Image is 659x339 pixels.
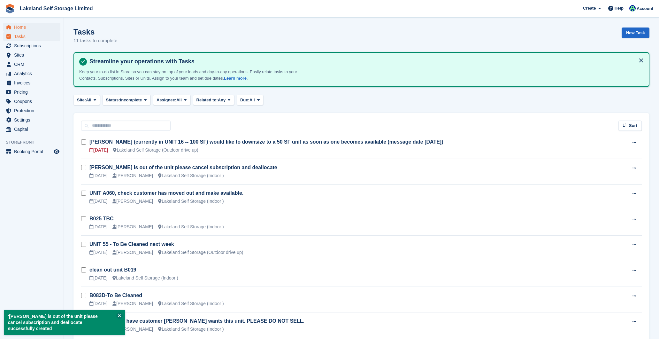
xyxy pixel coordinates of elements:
[3,147,60,156] a: menu
[87,58,644,65] h4: Streamline your operations with Tasks
[14,51,52,59] span: Sites
[14,69,52,78] span: Analytics
[622,28,649,38] a: New Task
[237,95,263,105] button: Due: All
[3,51,60,59] a: menu
[77,97,86,103] span: Site:
[5,4,15,13] img: stora-icon-8386f47178a22dfd0bd8f6a31ec36ba5ce8667c1dd55bd0f319d3a0aa187defe.svg
[153,95,190,105] button: Assignee: All
[89,275,107,281] div: [DATE]
[157,97,176,103] span: Assignee:
[89,249,107,256] div: [DATE]
[629,122,637,129] span: Sort
[158,326,224,333] div: Lakeland Self Storage (Indoor )
[158,172,224,179] div: Lakeland Self Storage (Indoor )
[224,76,247,81] a: Learn more
[112,172,153,179] div: [PERSON_NAME]
[89,300,107,307] div: [DATE]
[14,60,52,69] span: CRM
[14,97,52,106] span: Coupons
[53,148,60,155] a: Preview store
[112,249,153,256] div: [PERSON_NAME]
[106,97,120,103] span: Status:
[4,310,125,335] p: '[PERSON_NAME] is out of the unit please cancel subscription and deallocate ' successfully created
[3,78,60,87] a: menu
[89,318,304,324] a: UNITS B083D I have customer [PERSON_NAME] wants this unit. PLEASE DO NOT SELL.
[6,139,64,146] span: Storefront
[158,224,224,230] div: Lakeland Self Storage (Indoor )
[86,97,91,103] span: All
[3,23,60,32] a: menu
[14,23,52,32] span: Home
[112,224,153,230] div: [PERSON_NAME]
[89,139,443,145] a: [PERSON_NAME] (currently in UNIT 16 -- 100 SF) would like to downsize to a 50 SF unit as soon as ...
[14,125,52,134] span: Capital
[3,60,60,69] a: menu
[89,216,114,221] a: B025 TBC
[73,37,118,44] p: 11 tasks to complete
[14,115,52,124] span: Settings
[89,198,107,205] div: [DATE]
[89,267,136,272] a: clean out unit B019
[14,147,52,156] span: Booking Portal
[3,41,60,50] a: menu
[89,172,107,179] div: [DATE]
[249,97,255,103] span: All
[158,249,243,256] div: Lakeland Self Storage (Outdoor drive up)
[637,5,653,12] span: Account
[112,326,153,333] div: [PERSON_NAME]
[17,3,96,14] a: Lakeland Self Storage Limited
[218,97,226,103] span: Any
[3,88,60,97] a: menu
[176,97,182,103] span: All
[3,115,60,124] a: menu
[3,97,60,106] a: menu
[158,300,224,307] div: Lakeland Self Storage (Indoor )
[103,95,150,105] button: Status: Incomplete
[3,125,60,134] a: menu
[14,41,52,50] span: Subscriptions
[14,78,52,87] span: Invoices
[615,5,624,12] span: Help
[112,275,178,281] div: Lakeland Self Storage (Indoor )
[89,224,107,230] div: [DATE]
[629,5,636,12] img: Steve Aynsley
[89,293,142,298] a: B083D-To Be Cleaned
[73,28,118,36] h1: Tasks
[158,198,224,205] div: Lakeland Self Storage (Indoor )
[14,88,52,97] span: Pricing
[89,241,174,247] a: UNIT 55 - To Be Cleaned next week
[113,147,198,154] div: Lakeland Self Storage (Outdoor drive up)
[3,69,60,78] a: menu
[14,32,52,41] span: Tasks
[3,106,60,115] a: menu
[89,165,277,170] a: [PERSON_NAME] is out of the unit please cancel subscription and deallocate
[79,69,303,81] p: Keep your to-do list in Stora so you can stay on top of your leads and day-to-day operations. Eas...
[112,300,153,307] div: [PERSON_NAME]
[112,198,153,205] div: [PERSON_NAME]
[240,97,249,103] span: Due:
[120,97,142,103] span: Incomplete
[583,5,596,12] span: Create
[73,95,100,105] button: Site: All
[196,97,218,103] span: Related to:
[14,106,52,115] span: Protection
[89,190,243,196] a: UNIT A060, check customer has moved out and make available.
[3,32,60,41] a: menu
[89,147,108,154] div: [DATE]
[193,95,234,105] button: Related to: Any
